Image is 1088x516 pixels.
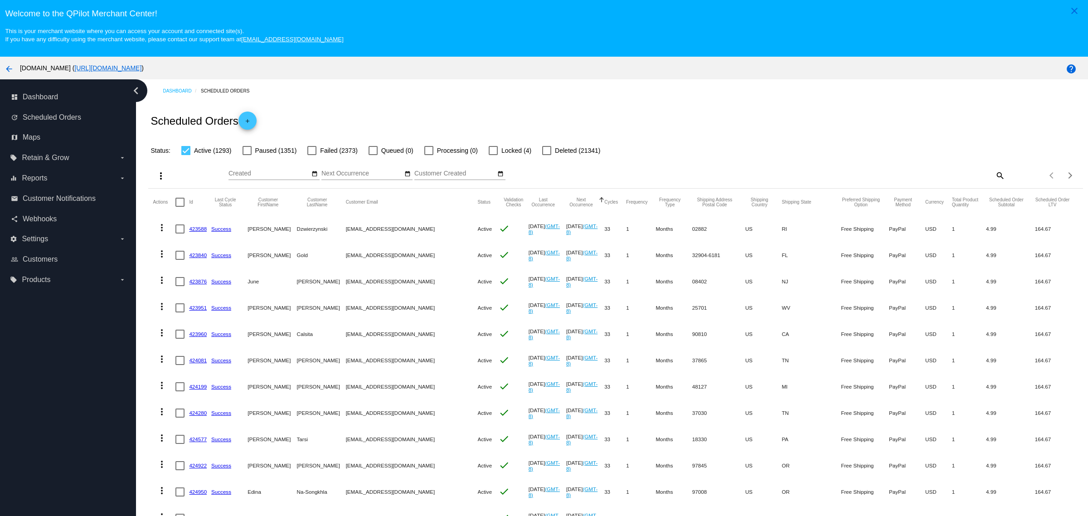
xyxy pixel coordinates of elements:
a: email Customer Notifications [11,191,126,206]
input: Customer Created [414,170,496,177]
mat-icon: more_vert [155,170,166,181]
mat-cell: 1 [952,400,986,426]
mat-cell: 1 [626,426,656,453]
mat-cell: 1 [952,268,986,295]
a: (GMT-8) [529,355,560,366]
mat-cell: [PERSON_NAME] [248,242,296,268]
mat-cell: TN [782,400,841,426]
mat-icon: arrow_back [4,63,15,74]
span: Customer Notifications [23,195,96,203]
mat-cell: 1 [626,295,656,321]
a: Success [211,305,231,311]
mat-cell: 33 [604,374,626,400]
mat-cell: 02882 [692,216,745,242]
button: Change sorting for CurrencyIso [925,200,944,205]
mat-cell: 164.67 [1035,242,1078,268]
mat-cell: US [745,453,782,479]
mat-cell: [DATE] [566,347,604,374]
mat-cell: 25701 [692,295,745,321]
mat-cell: 4.99 [986,216,1035,242]
mat-cell: TN [782,347,841,374]
a: 423960 [189,331,207,337]
button: Change sorting for CustomerFirstName [248,197,288,207]
a: update Scheduled Orders [11,110,126,125]
mat-cell: [DATE] [529,426,566,453]
mat-cell: 33 [604,347,626,374]
mat-cell: Dzwierzynski [297,216,346,242]
mat-cell: [EMAIL_ADDRESS][DOMAIN_NAME] [346,295,478,321]
mat-cell: [DATE] [566,295,604,321]
mat-cell: Free Shipping [841,479,889,505]
a: share Webhooks [11,212,126,226]
mat-cell: [DATE] [529,242,566,268]
a: 424950 [189,489,207,495]
mat-cell: PayPal [889,453,925,479]
span: [DOMAIN_NAME] ( ) [20,64,144,72]
a: 424280 [189,410,207,416]
a: (GMT-8) [529,381,560,393]
mat-cell: [DATE] [566,400,604,426]
mat-cell: 33 [604,426,626,453]
mat-cell: 1 [952,479,986,505]
mat-cell: 4.99 [986,295,1035,321]
mat-icon: more_vert [156,301,167,312]
mat-cell: USD [925,216,952,242]
mat-cell: RI [782,216,841,242]
mat-cell: Months [656,479,692,505]
mat-cell: US [745,347,782,374]
mat-cell: PA [782,426,841,453]
mat-cell: 33 [604,321,626,347]
mat-cell: 1 [952,216,986,242]
mat-cell: Free Shipping [841,453,889,479]
mat-cell: USD [925,426,952,453]
mat-cell: USD [925,295,952,321]
button: Change sorting for ShippingCountry [745,197,774,207]
mat-cell: 4.99 [986,242,1035,268]
mat-cell: [DATE] [529,295,566,321]
mat-cell: Months [656,374,692,400]
mat-cell: [PERSON_NAME] [248,295,296,321]
a: (GMT-8) [529,433,560,445]
mat-icon: more_vert [156,433,167,443]
i: map [11,134,18,141]
mat-cell: US [745,242,782,268]
mat-cell: 164.67 [1035,321,1078,347]
a: (GMT-8) [566,407,597,419]
mat-cell: 4.99 [986,268,1035,295]
mat-cell: PayPal [889,400,925,426]
mat-cell: US [745,321,782,347]
button: Change sorting for LastProcessingCycleId [211,197,239,207]
a: 424199 [189,384,207,389]
mat-cell: Months [656,268,692,295]
mat-cell: OR [782,479,841,505]
mat-cell: [DATE] [529,453,566,479]
mat-cell: 4.99 [986,400,1035,426]
mat-cell: USD [925,268,952,295]
a: (GMT-8) [529,460,560,472]
mat-icon: more_vert [156,327,167,338]
mat-cell: 33 [604,453,626,479]
a: (GMT-8) [566,433,597,445]
a: (GMT-8) [566,276,597,287]
mat-cell: [EMAIL_ADDRESS][DOMAIN_NAME] [346,453,478,479]
mat-cell: [DATE] [529,347,566,374]
mat-cell: Free Shipping [841,268,889,295]
mat-icon: date_range [404,170,411,178]
mat-cell: Months [656,216,692,242]
mat-icon: more_vert [156,354,167,365]
mat-cell: [EMAIL_ADDRESS][DOMAIN_NAME] [346,479,478,505]
mat-cell: 164.67 [1035,347,1078,374]
mat-cell: [PERSON_NAME] [248,321,296,347]
mat-cell: [EMAIL_ADDRESS][DOMAIN_NAME] [346,374,478,400]
mat-cell: 37865 [692,347,745,374]
a: (GMT-8) [566,460,597,472]
button: Change sorting for PaymentMethod.Type [889,197,917,207]
mat-icon: help [1066,63,1077,74]
mat-cell: 1 [952,321,986,347]
a: (GMT-8) [566,355,597,366]
mat-cell: Months [656,295,692,321]
h2: Scheduled Orders [151,112,256,130]
a: (GMT-8) [529,223,560,235]
mat-cell: 164.67 [1035,426,1078,453]
mat-cell: [DATE] [566,374,604,400]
